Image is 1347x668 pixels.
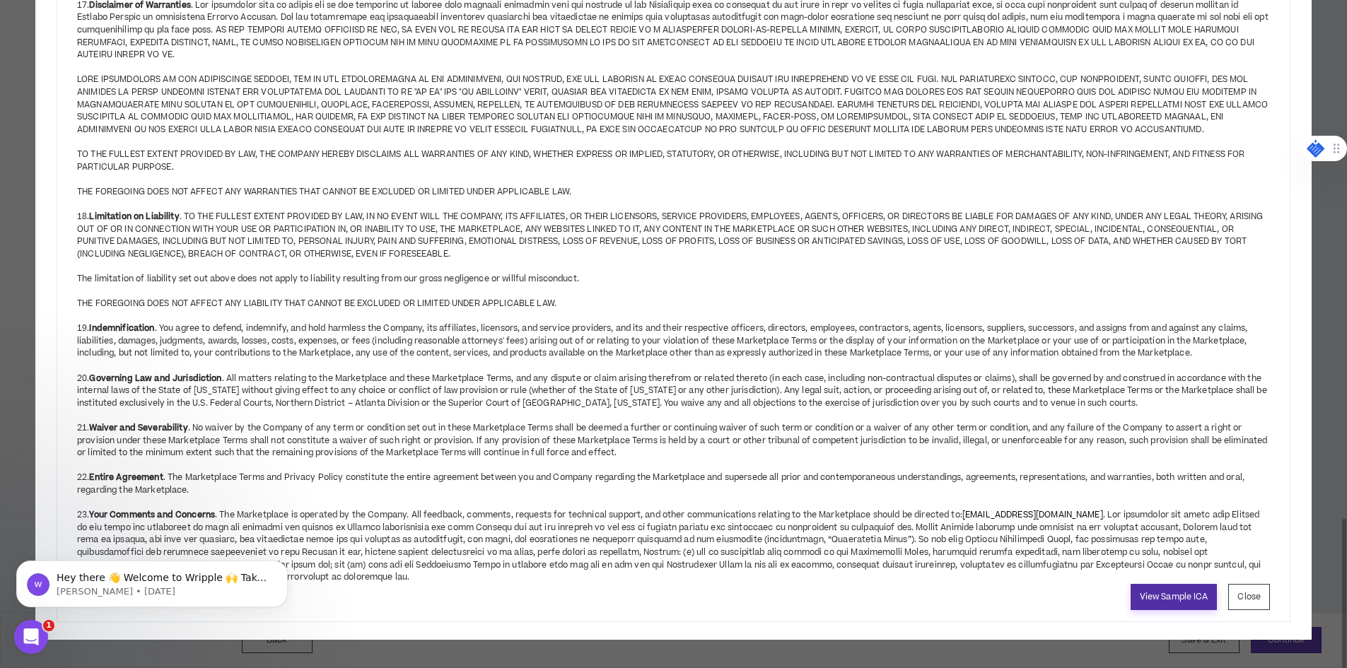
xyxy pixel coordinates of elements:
[77,298,1270,310] div: THE FOREGOING DOES NOT AFFECT ANY LIABILITY THAT CANNOT BE EXCLUDED OR LIMITED UNDER APPLICABLE LAW.
[77,310,1270,360] div: 19. . You agree to defend, indemnify, and hold harmless the Company, its affiliates, licensors, a...
[89,471,163,484] strong: Entire Agreement
[77,186,1270,199] div: THE FOREGOING DOES NOT AFFECT ANY WARRANTIES THAT CANNOT BE EXCLUDED OR LIMITED UNDER APPLICABLE ...
[43,620,54,631] span: 1
[11,531,293,630] iframe: To enrich screen reader interactions, please activate Accessibility in Grammarly extension settings
[89,509,215,521] strong: Your Comments and Concerns
[89,422,187,434] strong: Waiver and Severability
[962,509,1103,521] a: [EMAIL_ADDRESS][DOMAIN_NAME]
[77,74,1270,136] div: LORE IPSUMDOLORS AM CON ADIPISCINGE SEDDOEI, TEM IN UTL ETDOLOREMAGNA AL ENI ADMINIMVENI, QUI NOS...
[77,409,1270,459] div: 21. . No waiver by the Company of any term or condition set out in these Marketplace Terms shall ...
[89,322,154,334] strong: Indemnification
[14,620,48,654] iframe: Intercom live chat
[77,360,1270,409] div: 20. . All matters relating to the Marketplace and these Marketplace Terms, and any dispute or cla...
[1131,584,1218,610] a: View Sample ICA
[77,198,1270,260] div: 18. . TO THE FULLEST EXTENT PROVIDED BY LAW, IN NO EVENT WILL THE COMPANY, ITS AFFILIATES, OR THE...
[89,211,179,223] strong: Limitation on Liability
[89,373,221,385] strong: Governing Law and Jurisdiction
[77,148,1270,173] div: TO THE FULLEST EXTENT PROVIDED BY LAW, THE COMPANY HEREBY DISCLAIMS ALL WARRANTIES OF ANY KIND, W...
[77,497,1270,584] div: 23. . The Marketplace is operated by the Company. All feedback, comments, requests for technical ...
[77,273,1270,286] div: The limitation of liability set out above does not apply to liability resulting from our gross ne...
[77,459,1270,497] div: 22. . The Marketplace Terms and Privacy Policy constitute the entire agreement between you and Co...
[1228,584,1270,610] button: Close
